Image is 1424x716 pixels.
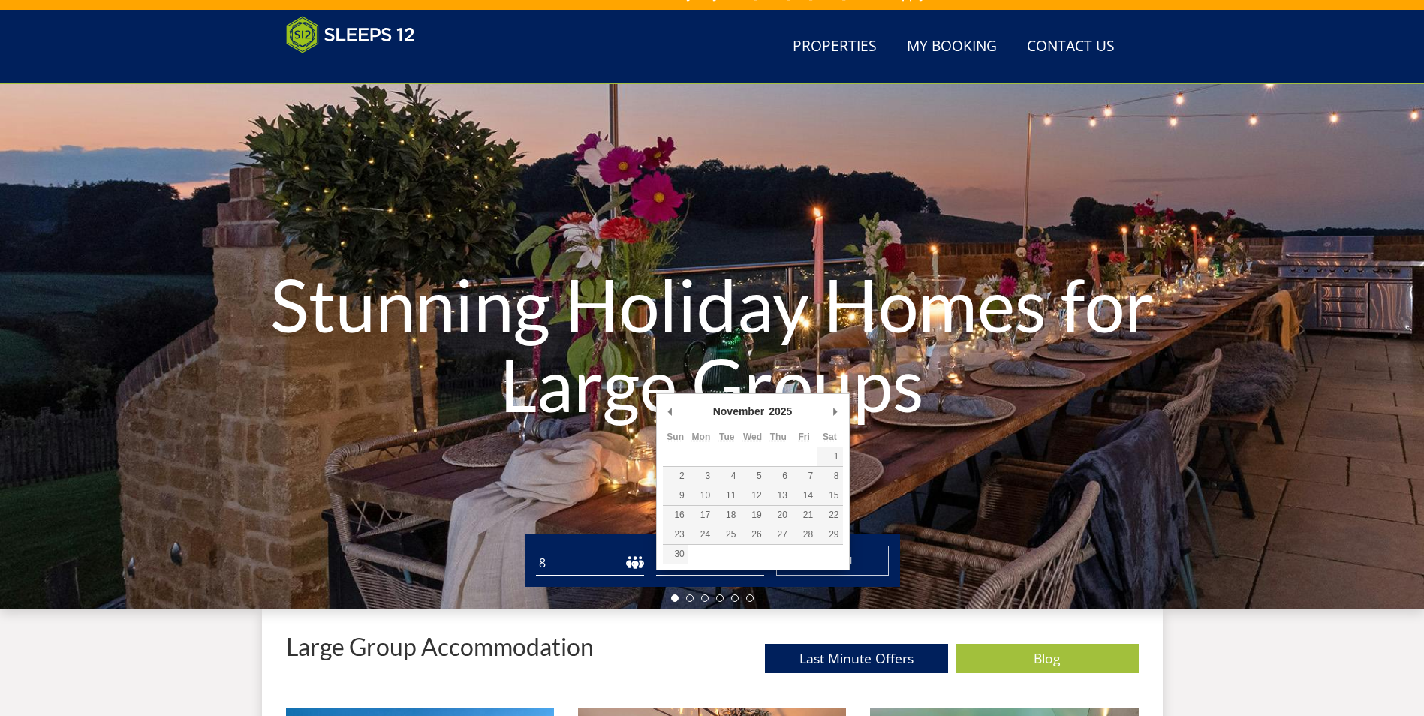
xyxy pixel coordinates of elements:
[766,525,791,544] button: 27
[663,486,688,505] button: 9
[817,486,842,505] button: 15
[817,525,842,544] button: 29
[1021,30,1121,64] a: Contact Us
[739,506,765,525] button: 19
[663,545,688,564] button: 30
[770,432,787,442] abbr: Thursday
[714,467,739,486] button: 4
[791,506,817,525] button: 21
[688,506,714,525] button: 17
[714,506,739,525] button: 18
[787,30,883,64] a: Properties
[743,432,762,442] abbr: Wednesday
[766,400,794,423] div: 2025
[688,467,714,486] button: 3
[688,486,714,505] button: 10
[766,486,791,505] button: 13
[663,525,688,544] button: 23
[901,30,1003,64] a: My Booking
[817,447,842,466] button: 1
[719,432,734,442] abbr: Tuesday
[663,400,678,423] button: Previous Month
[714,525,739,544] button: 25
[739,467,765,486] button: 5
[956,644,1139,673] a: Blog
[278,62,436,75] iframe: Customer reviews powered by Trustpilot
[791,525,817,544] button: 28
[817,467,842,486] button: 8
[791,486,817,505] button: 14
[765,644,948,673] a: Last Minute Offers
[663,467,688,486] button: 2
[286,16,415,53] img: Sleeps 12
[791,467,817,486] button: 7
[823,432,837,442] abbr: Saturday
[663,506,688,525] button: 16
[739,486,765,505] button: 12
[286,633,594,660] p: Large Group Accommodation
[766,467,791,486] button: 6
[214,235,1211,453] h1: Stunning Holiday Homes for Large Groups
[714,486,739,505] button: 11
[711,400,766,423] div: November
[766,506,791,525] button: 20
[692,432,711,442] abbr: Monday
[667,432,684,442] abbr: Sunday
[688,525,714,544] button: 24
[817,506,842,525] button: 22
[739,525,765,544] button: 26
[828,400,843,423] button: Next Month
[798,432,809,442] abbr: Friday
